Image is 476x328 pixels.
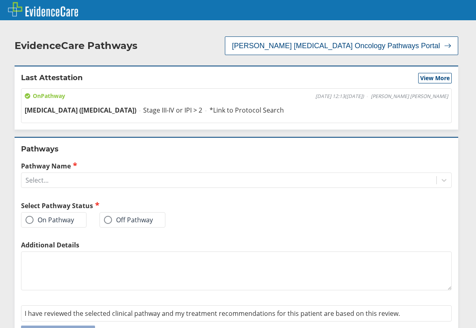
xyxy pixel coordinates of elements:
h2: Select Pathway Status [21,201,233,210]
button: View More [418,73,452,83]
span: [PERSON_NAME] [MEDICAL_DATA] Oncology Pathways Portal [212,41,440,51]
label: Off Pathway [104,216,153,224]
span: On Pathway [25,92,65,100]
button: [PERSON_NAME] [MEDICAL_DATA] Oncology Pathways Portal [205,36,458,55]
span: I have reviewed the selected clinical pathway and my treatment recommendations for this patient a... [25,309,400,318]
span: View More [420,74,450,82]
h2: Last Attestation [21,73,83,83]
label: Additional Details [21,241,452,249]
span: *Link to Protocol Search [209,106,284,115]
span: [DATE] 12:13 ( [DATE] ) [315,93,364,100]
span: Stage III-IV or IPI > 2 [143,106,202,115]
h2: Pathways [21,144,452,154]
label: Pathway Name [21,161,452,170]
div: Select... [25,176,49,185]
img: EvidenceCare [8,2,78,17]
span: [PERSON_NAME] [PERSON_NAME] [371,93,448,100]
label: On Pathway [25,216,74,224]
span: [MEDICAL_DATA] ([MEDICAL_DATA]) [25,106,136,115]
h2: EvidenceCare Pathways [15,40,138,52]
